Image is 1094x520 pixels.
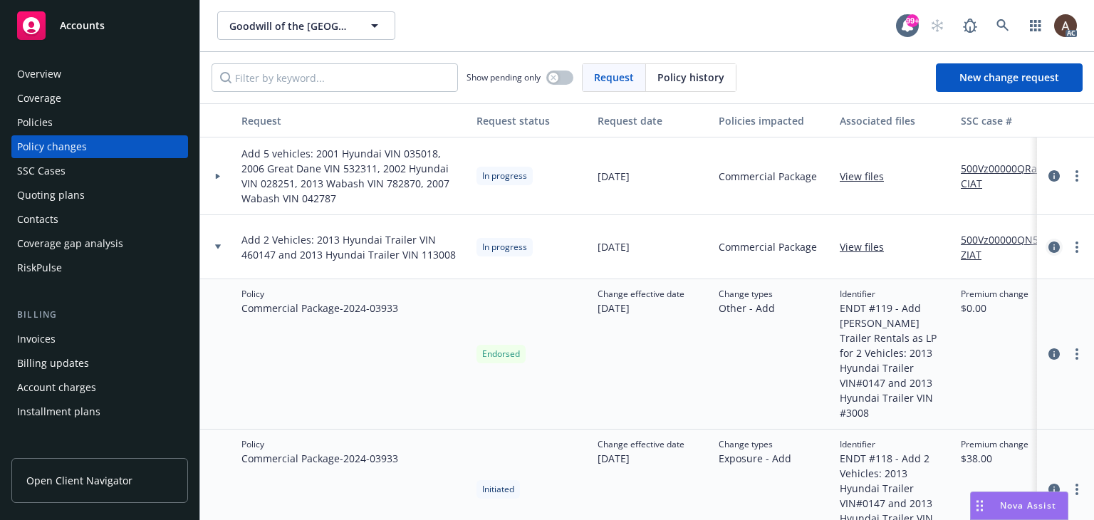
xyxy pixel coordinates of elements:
[17,376,96,399] div: Account charges
[11,308,188,322] div: Billing
[11,400,188,423] a: Installment plans
[936,63,1083,92] a: New change request
[961,301,1028,316] span: $0.00
[1046,345,1063,363] a: circleInformation
[17,256,62,279] div: RiskPulse
[11,184,188,207] a: Quoting plans
[11,111,188,134] a: Policies
[1054,14,1077,37] img: photo
[482,170,527,182] span: In progress
[241,146,465,206] span: Add 5 vehicles: 2001 Hyundai VIN 035018, 2006 Great Dane VIN 532311, 2002 Hyundai VIN 028251, 201...
[961,113,1056,128] div: SSC case #
[959,71,1059,84] span: New change request
[594,70,634,85] span: Request
[592,103,713,137] button: Request date
[212,63,458,92] input: Filter by keyword...
[840,288,949,301] span: Identifier
[11,135,188,158] a: Policy changes
[200,137,236,215] div: Toggle Row Expanded
[906,14,919,27] div: 99+
[1046,167,1063,184] a: circleInformation
[989,11,1017,40] a: Search
[17,208,58,231] div: Contacts
[241,301,398,316] span: Commercial Package - 2024-03933
[1021,11,1050,40] a: Switch app
[840,301,949,420] span: ENDT #119 - Add [PERSON_NAME] Trailer Rentals as LP for 2 Vehicles: 2013 Hyundai Trailer VIN#0147...
[11,352,188,375] a: Billing updates
[17,400,100,423] div: Installment plans
[840,113,949,128] div: Associated files
[217,11,395,40] button: Goodwill of the [GEOGRAPHIC_DATA]
[961,232,1056,262] a: 500Vz00000QN5eZIAT
[11,256,188,279] a: RiskPulse
[476,113,586,128] div: Request status
[482,483,514,496] span: Initiated
[961,161,1056,191] a: 500Vz00000QRadCIAT
[1068,167,1085,184] a: more
[17,111,53,134] div: Policies
[200,215,236,279] div: Toggle Row Expanded
[961,438,1028,451] span: Premium change
[241,232,465,262] span: Add 2 Vehicles: 2013 Hyundai Trailer VIN 460147 and 2013 Hyundai Trailer VIN 113008
[840,438,949,451] span: Identifier
[970,492,1068,520] button: Nova Assist
[598,288,684,301] span: Change effective date
[482,348,520,360] span: Endorsed
[200,279,236,430] div: Toggle Row Expanded
[840,239,895,254] a: View files
[17,87,61,110] div: Coverage
[955,103,1062,137] button: SSC case #
[598,301,684,316] span: [DATE]
[923,11,952,40] a: Start snowing
[11,328,188,350] a: Invoices
[241,288,398,301] span: Policy
[11,87,188,110] a: Coverage
[598,169,630,184] span: [DATE]
[17,135,87,158] div: Policy changes
[598,113,707,128] div: Request date
[719,239,817,254] span: Commercial Package
[11,232,188,255] a: Coverage gap analysis
[956,11,984,40] a: Report a Bug
[241,113,465,128] div: Request
[1046,239,1063,256] a: circleInformation
[471,103,592,137] button: Request status
[241,451,398,466] span: Commercial Package - 2024-03933
[241,438,398,451] span: Policy
[719,301,775,316] span: Other - Add
[834,103,955,137] button: Associated files
[1068,481,1085,498] a: more
[17,184,85,207] div: Quoting plans
[598,451,684,466] span: [DATE]
[598,438,684,451] span: Change effective date
[11,6,188,46] a: Accounts
[236,103,471,137] button: Request
[11,208,188,231] a: Contacts
[719,438,791,451] span: Change types
[961,451,1028,466] span: $38.00
[17,232,123,255] div: Coverage gap analysis
[1068,345,1085,363] a: more
[482,241,527,254] span: In progress
[1000,499,1056,511] span: Nova Assist
[598,239,630,254] span: [DATE]
[11,160,188,182] a: SSC Cases
[840,169,895,184] a: View files
[1046,481,1063,498] a: circleInformation
[719,451,791,466] span: Exposure - Add
[713,103,834,137] button: Policies impacted
[719,113,828,128] div: Policies impacted
[719,288,775,301] span: Change types
[719,169,817,184] span: Commercial Package
[11,376,188,399] a: Account charges
[17,63,61,85] div: Overview
[17,328,56,350] div: Invoices
[657,70,724,85] span: Policy history
[1068,239,1085,256] a: more
[229,19,353,33] span: Goodwill of the [GEOGRAPHIC_DATA]
[26,473,132,488] span: Open Client Navigator
[961,288,1028,301] span: Premium change
[60,20,105,31] span: Accounts
[971,492,989,519] div: Drag to move
[11,63,188,85] a: Overview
